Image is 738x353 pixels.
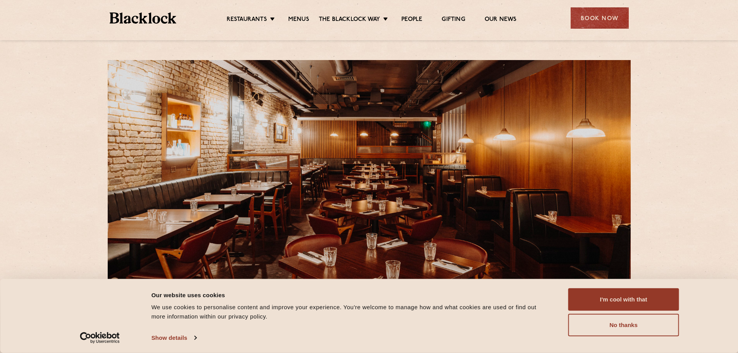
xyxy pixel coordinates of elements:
div: We use cookies to personalise content and improve your experience. You're welcome to manage how a... [151,303,551,321]
a: Menus [288,16,309,24]
div: Our website uses cookies [151,290,551,300]
div: Book Now [571,7,629,29]
img: BL_Textured_Logo-footer-cropped.svg [110,12,177,24]
a: Usercentrics Cookiebot - opens in a new window [66,332,134,344]
button: I'm cool with that [568,288,679,311]
button: No thanks [568,314,679,336]
a: Restaurants [227,16,267,24]
a: Gifting [442,16,465,24]
a: People [401,16,422,24]
a: The Blacklock Way [319,16,380,24]
a: Show details [151,332,196,344]
a: Our News [485,16,517,24]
